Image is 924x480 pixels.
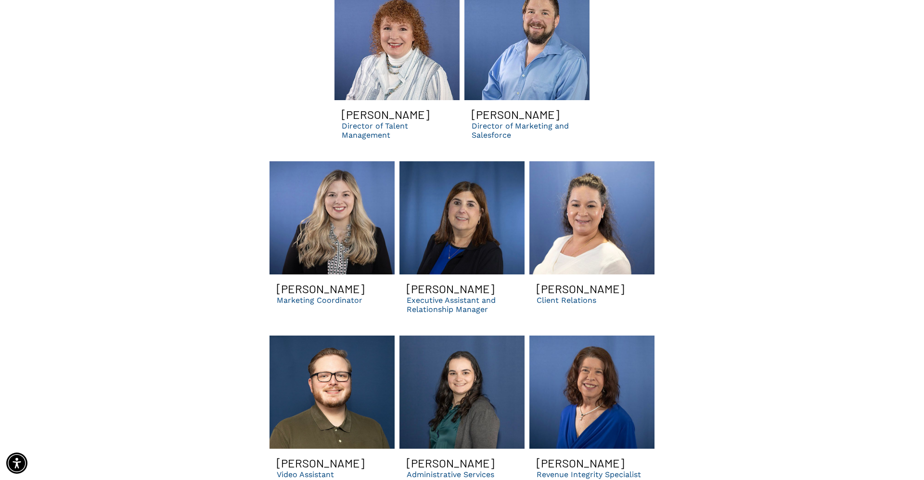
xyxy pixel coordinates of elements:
p: Revenue Integrity Specialist [537,470,641,479]
p: Video Assistant [277,470,334,479]
h3: [PERSON_NAME] [472,107,559,121]
p: Executive Assistant and Relationship Manager [407,296,517,314]
a: A woman with red hair is smiling for the camera in front of a blue background. [269,161,395,274]
p: Director of Talent Management [342,121,452,140]
a: A woman in a white shirt is smiling in front of a blue background. [529,161,654,274]
p: Marketing Coordinator [277,296,362,305]
p: Director of Marketing and Salesforce [472,121,582,140]
p: Client Relations [537,296,596,305]
a: A woman in a blue dress and necklace is smiling for the camera. [529,336,654,449]
div: Accessibility Menu [6,453,27,474]
h3: [PERSON_NAME] [537,456,624,470]
h3: [PERSON_NAME] [342,107,429,121]
a: A brown dog is sitting on a blue blanket and looking up. [399,336,525,449]
h3: [PERSON_NAME] [277,456,364,470]
h3: [PERSON_NAME] [407,282,494,296]
h3: [PERSON_NAME] [537,282,624,296]
h3: [PERSON_NAME] [277,282,364,296]
h3: [PERSON_NAME] [407,456,494,470]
